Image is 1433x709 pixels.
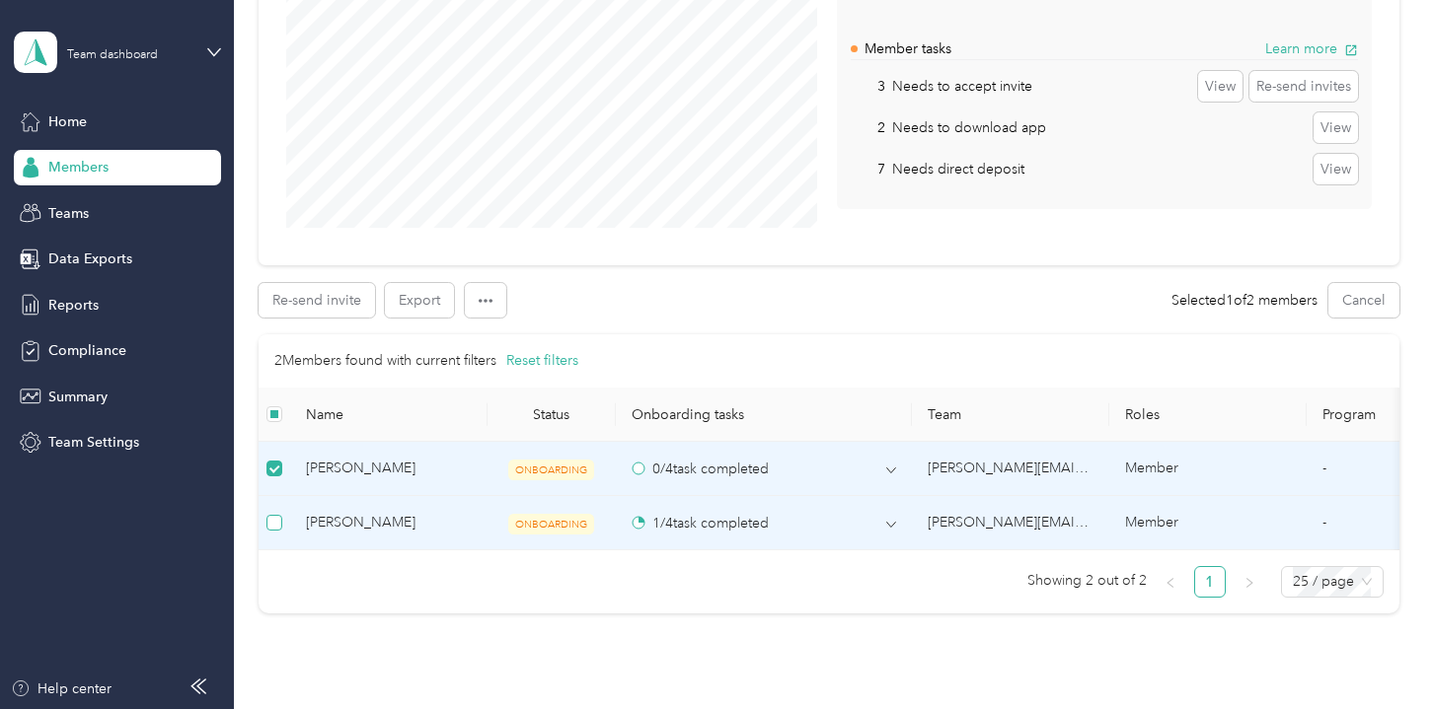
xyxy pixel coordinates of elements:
[290,442,488,496] td: Karissa Long
[385,283,454,318] button: Export
[259,283,375,318] button: Re-send invite
[48,157,109,177] span: Members
[1314,112,1358,144] button: View
[1234,566,1265,598] li: Next Page
[1155,566,1186,598] button: left
[48,111,87,132] span: Home
[274,350,496,372] p: 2 Members found with current filters
[1109,388,1307,442] th: Roles
[290,388,488,442] th: Name
[48,295,99,316] span: Reports
[48,387,108,407] span: Summary
[306,406,472,423] span: Name
[1293,567,1372,597] span: 25 / page
[67,49,158,61] div: Team dashboard
[1234,566,1265,598] button: right
[488,496,616,550] td: ONBOARDING
[1198,71,1243,103] button: View
[508,514,594,534] span: ONBOARDING
[851,159,885,179] p: 7
[1155,566,1186,598] li: Previous Page
[1249,71,1358,103] button: Re-send invites
[290,496,488,550] td: Jasmina Jakupovic
[508,460,594,480] span: ONBOARDING
[865,38,951,59] p: Member tasks
[488,388,616,442] th: Status
[892,76,1032,97] p: Needs to accept invite
[851,76,885,97] p: 3
[1314,154,1358,185] button: View
[11,678,112,699] button: Help center
[632,459,769,479] div: 0 / 4 task completed
[1281,566,1384,598] div: Page Size
[912,442,1109,496] td: megan.breshears@optioncare.com
[1328,283,1399,318] button: Cancel
[1027,566,1147,596] span: Showing 2 out of 2
[1265,38,1358,59] button: Learn more
[48,432,139,453] span: Team Settings
[48,340,126,361] span: Compliance
[1322,599,1433,709] iframe: Everlance-gr Chat Button Frame
[1109,496,1307,550] td: Member
[306,512,472,533] span: [PERSON_NAME]
[616,388,912,442] th: Onboarding tasks
[912,388,1109,442] th: Team
[1195,567,1225,597] a: 1
[632,513,769,533] div: 1 / 4 task completed
[506,350,578,372] button: Reset filters
[1244,577,1255,589] span: right
[488,442,616,496] td: ONBOARDING
[892,117,1046,138] p: Needs to download app
[1194,566,1226,598] li: 1
[912,496,1109,550] td: jessica.devlin@optioncare.com
[892,159,1024,179] p: Needs direct deposit
[306,458,472,479] span: [PERSON_NAME]
[1109,442,1307,496] td: Member
[1165,577,1176,589] span: left
[1171,290,1318,311] div: Selected 1 of 2 members
[48,248,132,269] span: Data Exports
[851,117,885,138] p: 2
[48,203,89,224] span: Teams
